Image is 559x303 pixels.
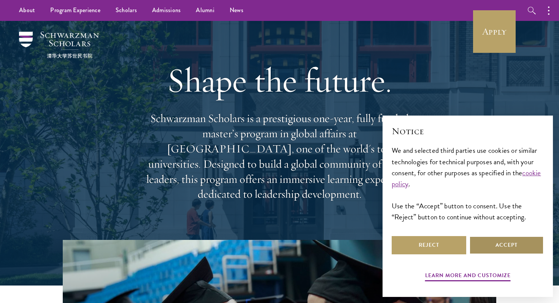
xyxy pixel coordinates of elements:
[19,32,99,58] img: Schwarzman Scholars
[469,236,544,254] button: Accept
[392,125,544,138] h2: Notice
[425,271,511,282] button: Learn more and customize
[143,59,416,102] h1: Shape the future.
[392,145,544,222] div: We and selected third parties use cookies or similar technologies for technical purposes and, wit...
[392,236,466,254] button: Reject
[473,10,516,53] a: Apply
[392,167,541,189] a: cookie policy
[143,111,416,202] p: Schwarzman Scholars is a prestigious one-year, fully funded master’s program in global affairs at...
